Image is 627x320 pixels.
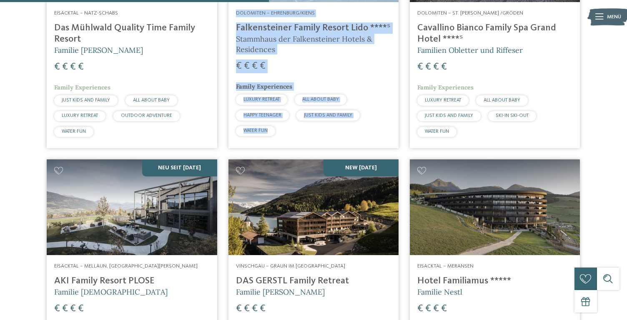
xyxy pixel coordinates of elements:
span: Eisacktal – Mellaun, [GEOGRAPHIC_DATA][PERSON_NAME] [54,263,198,269]
span: Familie [PERSON_NAME] [54,45,143,55]
img: Familienhotels gesucht? Hier findet ihr die besten! [410,159,580,255]
span: € [260,61,266,71]
span: ALL ABOUT BABY [302,97,339,102]
span: Eisacktal – Meransen [417,263,474,269]
span: € [252,61,258,71]
span: Familie Nestl [417,287,462,297]
span: € [54,304,60,314]
span: € [78,304,84,314]
span: Stammhaus der Falkensteiner Hotels & Residences [236,34,372,54]
span: Family Experiences [54,84,110,91]
span: € [441,62,447,72]
h4: Das Mühlwald Quality Time Family Resort [54,22,209,45]
span: WATER FUN [243,128,268,133]
span: JUST KIDS AND FAMILY [425,113,473,118]
span: Familie [DEMOGRAPHIC_DATA] [54,287,168,297]
span: € [70,304,76,314]
span: LUXURY RETREAT [243,97,280,102]
span: € [425,62,431,72]
span: Familie [PERSON_NAME] [236,287,325,297]
span: € [244,304,250,314]
span: ALL ABOUT BABY [484,98,520,103]
span: Eisacktal – Natz-Schabs [54,10,118,16]
span: WATER FUN [62,129,86,134]
span: LUXURY RETREAT [425,98,461,103]
span: JUST KIDS AND FAMILY [304,113,352,118]
h4: Cavallino Bianco Family Spa Grand Hotel ****ˢ [417,22,572,45]
span: € [78,62,84,72]
span: € [252,304,258,314]
span: € [62,62,68,72]
span: Dolomiten – St. [PERSON_NAME] /Gröden [417,10,523,16]
span: € [54,62,60,72]
img: Familienhotels gesucht? Hier findet ihr die besten! [228,159,399,255]
span: JUST KIDS AND FAMILY [62,98,110,103]
span: € [70,62,76,72]
span: € [425,304,431,314]
span: € [236,304,242,314]
span: € [236,61,242,71]
span: € [441,304,447,314]
span: € [433,62,439,72]
h4: AKI Family Resort PLOSE [54,275,209,287]
span: € [417,304,423,314]
h4: Falkensteiner Family Resort Lido ****ˢ [236,22,391,34]
span: Family Experiences [236,83,292,90]
span: € [62,304,68,314]
span: SKI-IN SKI-OUT [496,113,529,118]
span: ALL ABOUT BABY [133,98,170,103]
span: Dolomiten – Ehrenburg/Kiens [236,10,315,16]
h4: DAS GERSTL Family Retreat [236,275,391,287]
span: Family Experiences [417,84,474,91]
span: LUXURY RETREAT [62,113,98,118]
span: € [244,61,250,71]
span: HAPPY TEENAGER [243,113,281,118]
span: WATER FUN [425,129,449,134]
span: Familien Obletter und Riffeser [417,45,523,55]
span: OUTDOOR ADVENTURE [121,113,172,118]
span: € [260,304,266,314]
img: Familienhotels gesucht? Hier findet ihr die besten! [47,159,217,255]
span: € [433,304,439,314]
span: € [417,62,423,72]
span: Vinschgau – Graun im [GEOGRAPHIC_DATA] [236,263,345,269]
